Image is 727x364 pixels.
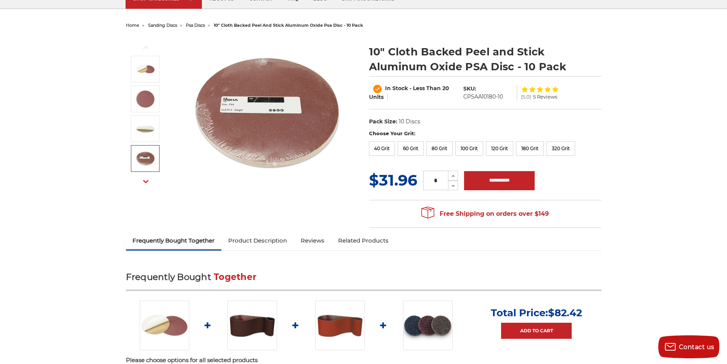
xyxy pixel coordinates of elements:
a: Add to Cart [501,323,572,339]
button: Previous [137,39,155,56]
img: 10 inch Aluminum Oxide PSA Sanding Disc with Cloth Backing [136,60,155,79]
a: Product Description [221,232,294,249]
span: Contact us [679,343,714,351]
span: Free Shipping on orders over $149 [421,206,549,222]
span: Units [369,94,384,100]
a: psa discs [186,23,205,28]
span: In Stock [385,85,408,92]
img: peel and stick psa aluminum oxide disc [136,89,155,108]
span: 20 [442,85,449,92]
span: $82.42 [548,307,582,319]
button: Next [137,173,155,190]
a: home [126,23,139,28]
img: 10 inch Aluminum Oxide PSA Sanding Disc with Cloth Backing [140,301,189,350]
button: Contact us [658,335,719,358]
img: 10 inch Aluminum Oxide PSA Sanding Disc with Cloth Backing [191,36,344,189]
a: sanding discs [148,23,177,28]
img: clothed backed AOX PSA - 10 Pack [136,149,155,168]
a: Reviews [294,232,331,249]
dd: 10 Discs [399,118,420,126]
span: - Less Than [409,85,441,92]
span: Together [214,272,256,282]
dt: SKU: [463,85,476,93]
dd: CPSAA10180-10 [463,93,503,101]
dt: Pack Size: [369,118,397,126]
a: Frequently Bought Together [126,232,222,249]
span: (5.0) [521,94,531,99]
p: Total Price: [491,307,582,319]
a: Related Products [331,232,395,249]
span: Frequently Bought [126,272,211,282]
h1: 10" Cloth Backed Peel and Stick Aluminum Oxide PSA Disc - 10 Pack [369,44,601,74]
img: sticky backed sanding disc [136,119,155,138]
label: Choose Your Grit: [369,130,601,138]
span: $31.96 [369,171,417,189]
span: 10" cloth backed peel and stick aluminum oxide psa disc - 10 pack [214,23,363,28]
span: 5 Reviews [533,94,557,99]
